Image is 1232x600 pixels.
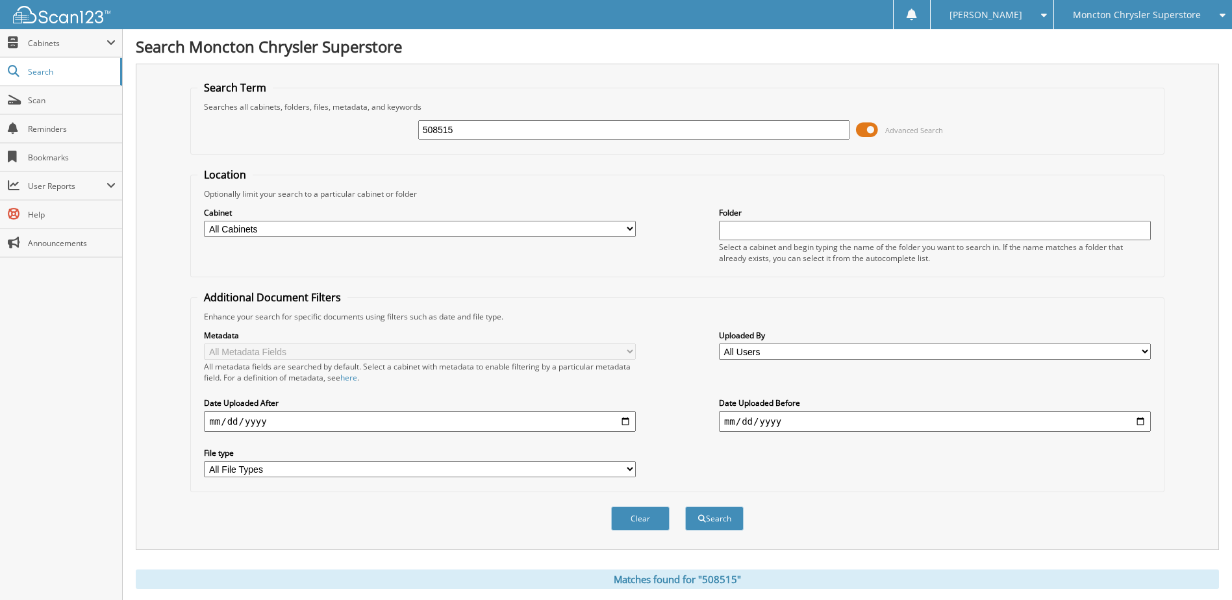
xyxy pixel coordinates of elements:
[719,330,1151,341] label: Uploaded By
[719,207,1151,218] label: Folder
[204,411,636,432] input: start
[197,101,1157,112] div: Searches all cabinets, folders, files, metadata, and keywords
[197,168,253,182] legend: Location
[13,6,110,23] img: scan123-logo-white.svg
[136,569,1219,589] div: Matches found for "508515"
[28,66,114,77] span: Search
[204,361,636,383] div: All metadata fields are searched by default. Select a cabinet with metadata to enable filtering b...
[340,372,357,383] a: here
[685,506,744,531] button: Search
[136,36,1219,57] h1: Search Moncton Chrysler Superstore
[204,447,636,458] label: File type
[197,188,1157,199] div: Optionally limit your search to a particular cabinet or folder
[611,506,670,531] button: Clear
[28,95,116,106] span: Scan
[719,242,1151,264] div: Select a cabinet and begin typing the name of the folder you want to search in. If the name match...
[204,207,636,218] label: Cabinet
[719,397,1151,408] label: Date Uploaded Before
[204,397,636,408] label: Date Uploaded After
[28,152,116,163] span: Bookmarks
[197,290,347,305] legend: Additional Document Filters
[28,209,116,220] span: Help
[197,81,273,95] legend: Search Term
[204,330,636,341] label: Metadata
[197,311,1157,322] div: Enhance your search for specific documents using filters such as date and file type.
[719,411,1151,432] input: end
[949,11,1022,19] span: [PERSON_NAME]
[28,38,107,49] span: Cabinets
[885,125,943,135] span: Advanced Search
[28,123,116,134] span: Reminders
[1073,11,1201,19] span: Moncton Chrysler Superstore
[28,238,116,249] span: Announcements
[28,181,107,192] span: User Reports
